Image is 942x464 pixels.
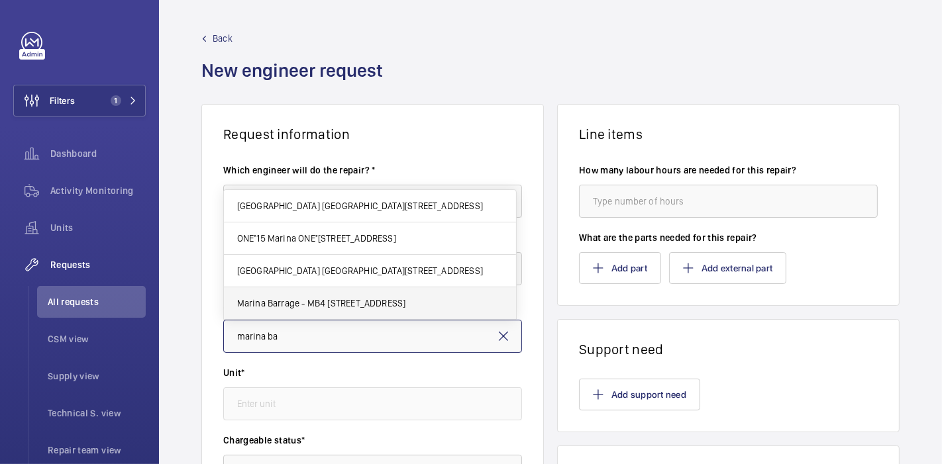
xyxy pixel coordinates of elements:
input: Type number of hours [579,185,878,218]
span: 1 [111,95,121,106]
label: What are the parts needed for this repair? [579,231,878,244]
span: Marina Barrage - MB4 [STREET_ADDRESS] [237,297,406,310]
span: Dashboard [50,147,146,160]
h1: Support need [579,341,878,357]
span: Repair team view [48,443,146,457]
span: Back [213,32,233,45]
label: Unit* [223,366,522,379]
span: Activity Monitoring [50,184,146,197]
span: ONE°15 Marina ONE°[STREET_ADDRESS] [237,232,396,245]
span: Requests [50,258,146,271]
label: How many labour hours are needed for this repair? [579,163,878,177]
button: Add support need [579,379,700,410]
span: CSM view [48,332,146,346]
span: All requests [48,295,146,308]
button: Add part [579,252,661,284]
h1: Request information [223,126,522,142]
span: Filters [50,94,75,107]
span: Technical S. view [48,406,146,420]
span: Units [50,221,146,234]
span: Supply view [48,369,146,383]
button: Filters1 [13,85,146,116]
label: Which engineer will do the repair? * [223,163,522,177]
span: [GEOGRAPHIC_DATA] [GEOGRAPHIC_DATA][STREET_ADDRESS] [237,199,483,212]
button: Add external part [669,252,786,284]
h1: New engineer request [201,58,391,104]
span: [GEOGRAPHIC_DATA] [GEOGRAPHIC_DATA][STREET_ADDRESS] [237,264,483,277]
label: Chargeable status* [223,434,522,447]
input: Enter address [223,320,522,353]
input: Enter unit [223,387,522,420]
h1: Line items [579,126,878,142]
